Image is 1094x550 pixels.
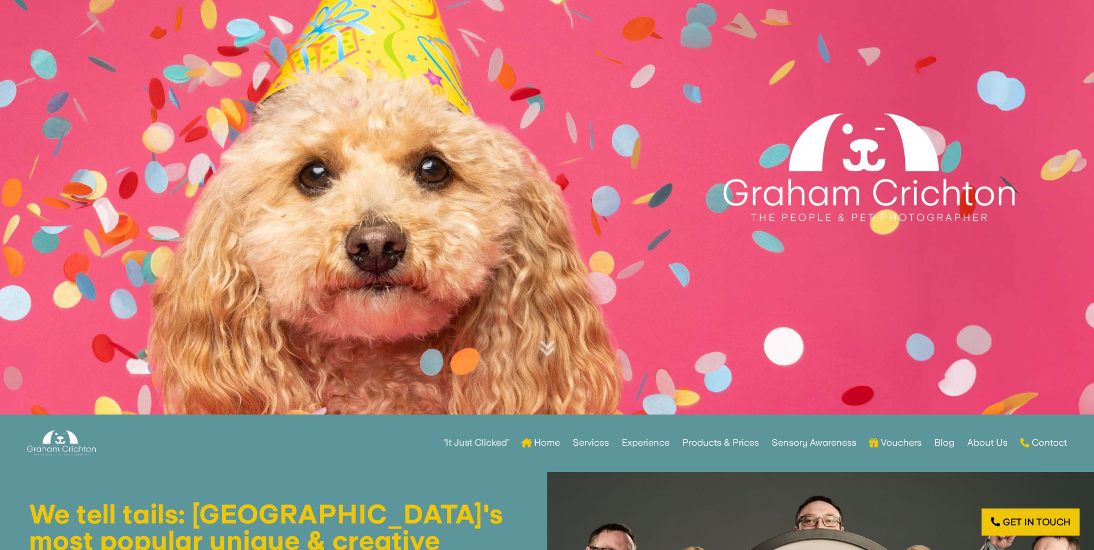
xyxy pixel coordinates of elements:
[982,508,1080,536] a: Get in touch
[682,420,759,465] a: Products & Prices
[444,439,509,447] strong: ‘It Just Clicked’
[934,420,954,465] a: Blog
[622,420,670,465] a: Experience
[772,420,856,465] a: Sensory Awareness
[967,420,1007,465] a: About Us
[573,420,609,465] a: Services
[521,420,560,465] a: Home
[1020,420,1067,465] a: Contact
[27,427,95,459] img: Graham Crichton Photography Logo - Graham Crichton - Belfast Family & Pet Photography Studio
[869,420,922,465] a: Vouchers
[444,420,509,465] a: ‘It Just Clicked’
